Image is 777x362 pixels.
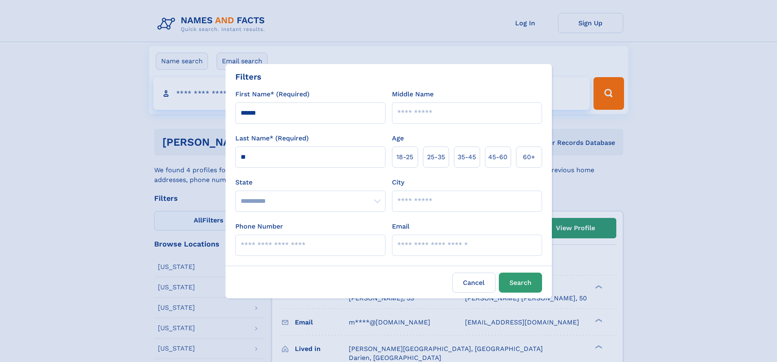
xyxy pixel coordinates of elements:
label: Email [392,222,410,231]
label: Cancel [452,273,496,293]
span: 35‑45 [458,152,476,162]
button: Search [499,273,542,293]
div: Filters [235,71,261,83]
span: 18‑25 [396,152,413,162]
label: City [392,178,404,187]
span: 45‑60 [488,152,507,162]
label: Last Name* (Required) [235,133,309,143]
label: Middle Name [392,89,434,99]
label: First Name* (Required) [235,89,310,99]
label: Phone Number [235,222,283,231]
span: 25‑35 [427,152,445,162]
label: State [235,178,385,187]
span: 60+ [523,152,535,162]
label: Age [392,133,404,143]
